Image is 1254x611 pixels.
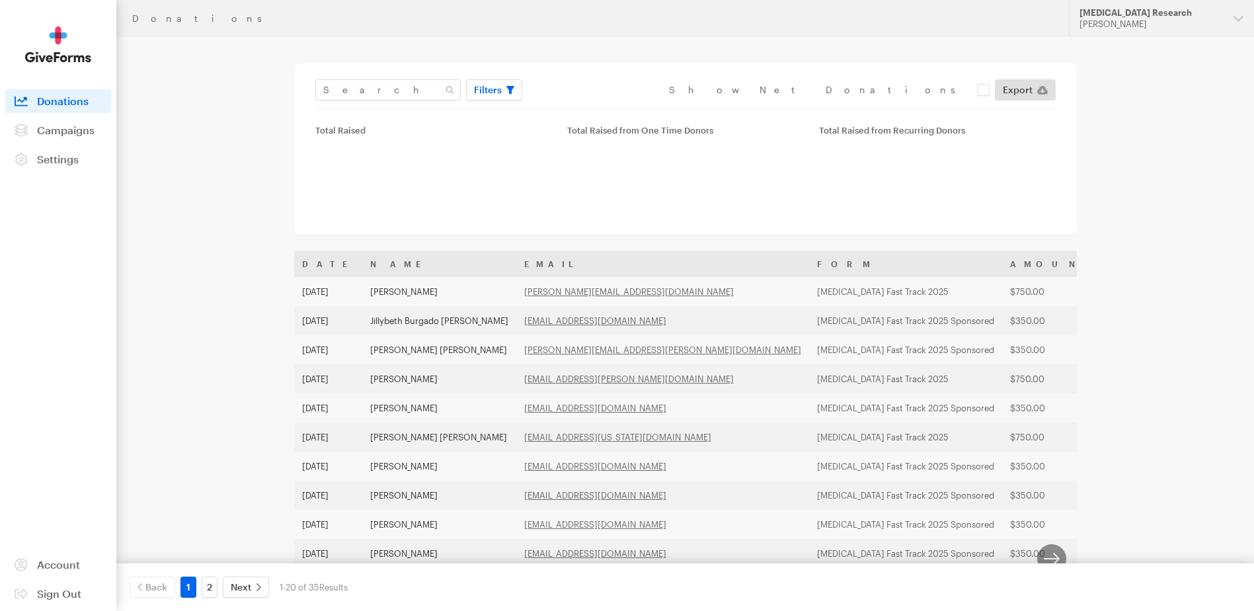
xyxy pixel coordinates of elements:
[37,124,95,136] span: Campaigns
[524,432,711,442] a: [EMAIL_ADDRESS][US_STATE][DOMAIN_NAME]
[294,539,362,568] td: [DATE]
[524,461,666,471] a: [EMAIL_ADDRESS][DOMAIN_NAME]
[294,452,362,481] td: [DATE]
[809,277,1002,306] td: [MEDICAL_DATA] Fast Track 2025
[516,251,809,277] th: Email
[37,558,80,571] span: Account
[315,125,551,136] div: Total Raised
[1002,393,1109,423] td: $350.00
[809,335,1002,364] td: [MEDICAL_DATA] Fast Track 2025 Sponsored
[362,335,516,364] td: [PERSON_NAME] [PERSON_NAME]
[319,582,348,592] span: Results
[1002,364,1109,393] td: $750.00
[1002,452,1109,481] td: $350.00
[995,79,1056,101] a: Export
[294,393,362,423] td: [DATE]
[809,423,1002,452] td: [MEDICAL_DATA] Fast Track 2025
[524,403,666,413] a: [EMAIL_ADDRESS][DOMAIN_NAME]
[294,277,362,306] td: [DATE]
[362,423,516,452] td: [PERSON_NAME] [PERSON_NAME]
[315,79,461,101] input: Search Name & Email
[362,251,516,277] th: Name
[362,510,516,539] td: [PERSON_NAME]
[1002,335,1109,364] td: $350.00
[524,345,801,355] a: [PERSON_NAME][EMAIL_ADDRESS][PERSON_NAME][DOMAIN_NAME]
[567,125,803,136] div: Total Raised from One Time Donors
[524,315,666,326] a: [EMAIL_ADDRESS][DOMAIN_NAME]
[25,26,91,63] img: GiveForms
[466,79,522,101] button: Filters
[819,125,1055,136] div: Total Raised from Recurring Donors
[362,306,516,335] td: Jillybeth Burgado [PERSON_NAME]
[524,286,734,297] a: [PERSON_NAME][EMAIL_ADDRESS][DOMAIN_NAME]
[809,510,1002,539] td: [MEDICAL_DATA] Fast Track 2025 Sponsored
[524,548,666,559] a: [EMAIL_ADDRESS][DOMAIN_NAME]
[362,539,516,568] td: [PERSON_NAME]
[809,481,1002,510] td: [MEDICAL_DATA] Fast Track 2025 Sponsored
[1079,7,1223,19] div: [MEDICAL_DATA] Research
[294,481,362,510] td: [DATE]
[1002,306,1109,335] td: $350.00
[362,364,516,393] td: [PERSON_NAME]
[524,490,666,501] a: [EMAIL_ADDRESS][DOMAIN_NAME]
[362,277,516,306] td: [PERSON_NAME]
[1079,19,1223,30] div: [PERSON_NAME]
[5,553,111,577] a: Account
[294,423,362,452] td: [DATE]
[809,539,1002,568] td: [MEDICAL_DATA] Fast Track 2025 Sponsored
[294,364,362,393] td: [DATE]
[809,364,1002,393] td: [MEDICAL_DATA] Fast Track 2025
[474,82,502,98] span: Filters
[5,147,111,171] a: Settings
[37,153,79,165] span: Settings
[809,393,1002,423] td: [MEDICAL_DATA] Fast Track 2025 Sponsored
[294,510,362,539] td: [DATE]
[1002,510,1109,539] td: $350.00
[294,335,362,364] td: [DATE]
[809,306,1002,335] td: [MEDICAL_DATA] Fast Track 2025 Sponsored
[362,481,516,510] td: [PERSON_NAME]
[37,95,89,107] span: Donations
[5,118,111,142] a: Campaigns
[202,577,217,598] a: 2
[809,452,1002,481] td: [MEDICAL_DATA] Fast Track 2025 Sponsored
[294,251,362,277] th: Date
[362,393,516,423] td: [PERSON_NAME]
[37,587,81,600] span: Sign Out
[1002,481,1109,510] td: $350.00
[5,582,111,606] a: Sign Out
[294,306,362,335] td: [DATE]
[524,519,666,530] a: [EMAIL_ADDRESS][DOMAIN_NAME]
[280,577,348,598] div: 1-20 of 35
[1002,539,1109,568] td: $350.00
[1002,251,1109,277] th: Amount
[1002,277,1109,306] td: $750.00
[231,579,251,595] span: Next
[809,251,1002,277] th: Form
[524,374,734,384] a: [EMAIL_ADDRESS][PERSON_NAME][DOMAIN_NAME]
[223,577,269,598] a: Next
[1002,423,1109,452] td: $750.00
[5,89,111,113] a: Donations
[1003,82,1033,98] span: Export
[362,452,516,481] td: [PERSON_NAME]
